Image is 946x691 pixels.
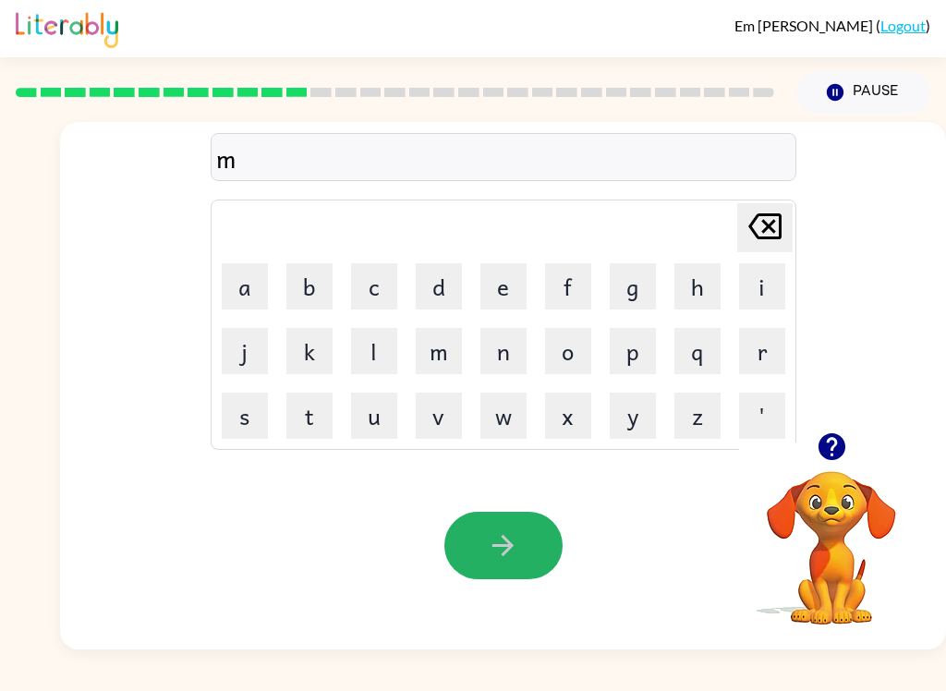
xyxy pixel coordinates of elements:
a: Logout [880,17,926,34]
button: ' [739,393,785,439]
button: m [416,328,462,374]
button: p [610,328,656,374]
div: ( ) [734,17,930,34]
button: o [545,328,591,374]
button: Pause [796,71,930,114]
button: g [610,263,656,309]
button: f [545,263,591,309]
button: k [286,328,333,374]
button: r [739,328,785,374]
button: u [351,393,397,439]
button: z [674,393,721,439]
button: l [351,328,397,374]
video: Your browser must support playing .mp4 files to use Literably. Please try using another browser. [739,442,924,627]
button: w [480,393,527,439]
button: n [480,328,527,374]
div: m [216,139,791,177]
button: y [610,393,656,439]
button: c [351,263,397,309]
button: q [674,328,721,374]
button: j [222,328,268,374]
img: Literably [16,7,118,48]
button: h [674,263,721,309]
button: i [739,263,785,309]
button: b [286,263,333,309]
button: t [286,393,333,439]
button: e [480,263,527,309]
button: a [222,263,268,309]
button: x [545,393,591,439]
button: d [416,263,462,309]
button: s [222,393,268,439]
button: v [416,393,462,439]
span: Em [PERSON_NAME] [734,17,876,34]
